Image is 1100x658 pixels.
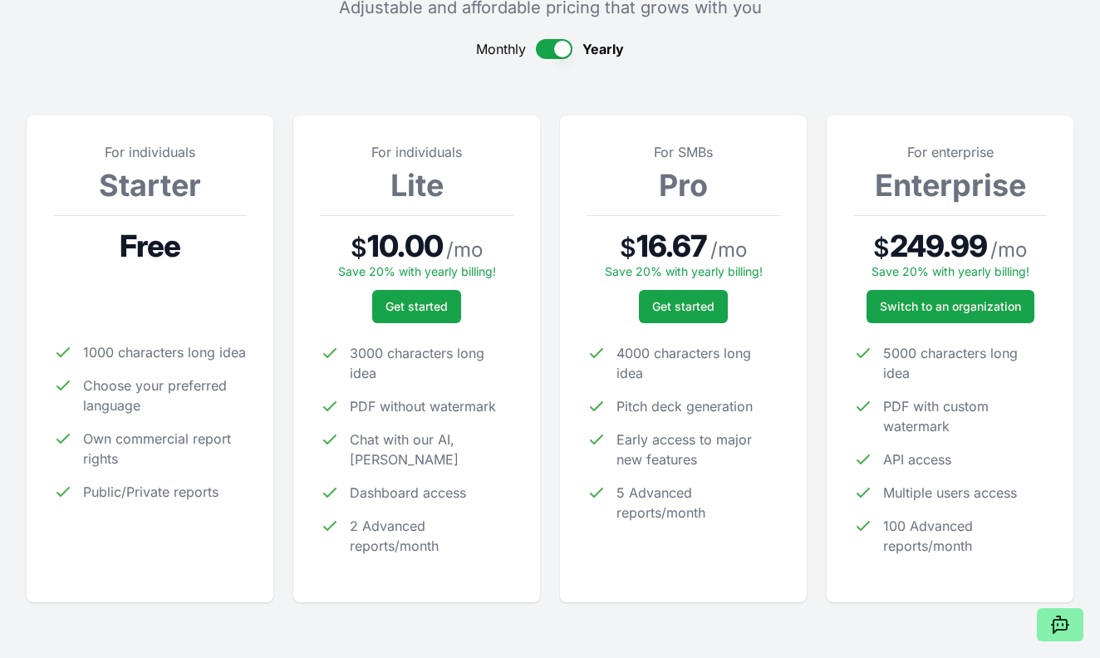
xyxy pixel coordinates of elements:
span: API access [883,449,951,469]
span: / mo [446,237,483,263]
span: 2 Advanced reports/month [350,516,513,556]
span: 5 Advanced reports/month [616,483,780,523]
span: Yearly [582,39,624,59]
span: Pitch deck generation [616,396,753,416]
span: Get started [385,298,448,315]
h3: Lite [320,169,513,202]
button: Get started [372,290,461,323]
h3: Enterprise [853,169,1047,202]
span: $ [620,233,636,263]
span: 249.99 [890,229,987,263]
h3: Starter [53,169,247,202]
span: Get started [652,298,715,315]
span: 1000 characters long idea [83,342,246,362]
button: Get started [639,290,728,323]
p: For individuals [320,142,513,162]
span: Public/Private reports [83,482,219,502]
span: PDF without watermark [350,396,496,416]
p: For enterprise [853,142,1047,162]
span: Free [120,229,180,263]
span: Chat with our AI, [PERSON_NAME] [350,430,513,469]
span: PDF with custom watermark [883,396,1047,436]
span: / mo [710,237,747,263]
span: / mo [990,237,1027,263]
span: Save 20% with yearly billing! [872,264,1029,278]
span: $ [873,233,890,263]
span: Save 20% with yearly billing! [605,264,763,278]
p: For individuals [53,142,247,162]
span: 4000 characters long idea [616,343,780,383]
span: 3000 characters long idea [350,343,513,383]
span: $ [351,233,367,263]
span: Early access to major new features [616,430,780,469]
span: 16.67 [636,229,708,263]
span: Dashboard access [350,483,466,503]
span: Save 20% with yearly billing! [338,264,496,278]
span: Monthly [476,39,526,59]
span: Choose your preferred language [83,376,247,415]
span: Multiple users access [883,483,1017,503]
h3: Pro [587,169,780,202]
span: Own commercial report rights [83,429,247,469]
span: 5000 characters long idea [883,343,1047,383]
p: For SMBs [587,142,780,162]
span: 100 Advanced reports/month [883,516,1047,556]
span: 10.00 [367,229,443,263]
a: Switch to an organization [867,290,1034,323]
